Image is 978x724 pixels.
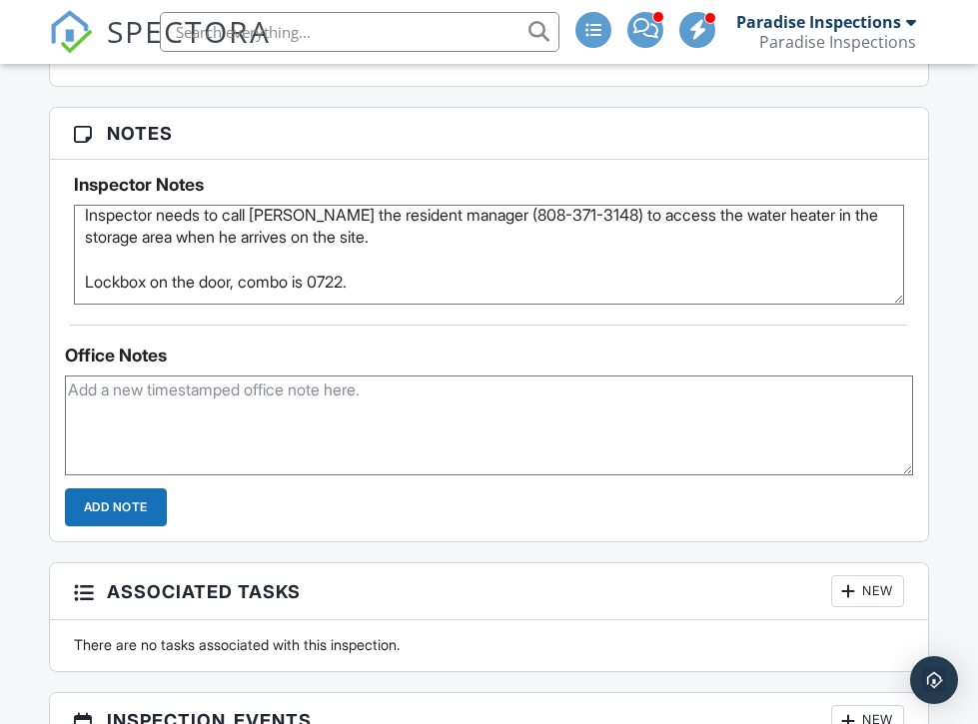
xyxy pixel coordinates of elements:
[736,12,901,32] div: Paradise Inspections
[49,27,271,69] a: SPECTORA
[160,12,559,52] input: Search everything...
[74,205,904,305] textarea: Lockbox on the door, combo #0722
[107,10,271,52] span: SPECTORA
[74,175,904,195] h5: Inspector Notes
[65,346,913,365] div: Office Notes
[910,656,958,704] div: Open Intercom Messenger
[831,575,904,607] div: New
[759,32,916,52] div: Paradise Inspections
[50,108,928,160] h3: Notes
[65,488,167,526] input: Add Note
[107,578,301,605] span: Associated Tasks
[49,10,93,54] img: The Best Home Inspection Software - Spectora
[62,635,916,655] div: There are no tasks associated with this inspection.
